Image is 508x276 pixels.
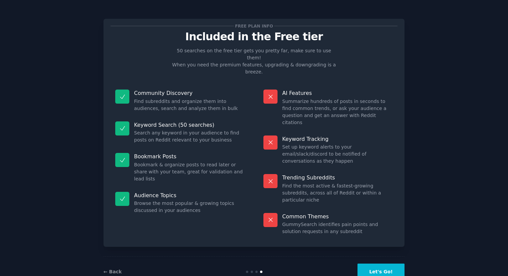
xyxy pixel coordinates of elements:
span: Free plan info [234,22,274,30]
p: Audience Topics [134,192,245,199]
dd: Find the most active & fastest-growing subreddits, across all of Reddit or within a particular niche [282,182,393,204]
p: Keyword Tracking [282,135,393,143]
dd: Find subreddits and organize them into audiences, search and analyze them in bulk [134,98,245,112]
p: Bookmark Posts [134,153,245,160]
p: Community Discovery [134,90,245,97]
dd: Summarize hundreds of posts in seconds to find common trends, or ask your audience a question and... [282,98,393,126]
dd: Bookmark & organize posts to read later or share with your team, great for validation and lead lists [134,161,245,182]
p: Included in the Free tier [111,31,397,43]
p: Common Themes [282,213,393,220]
p: AI Features [282,90,393,97]
dd: Search any keyword in your audience to find posts on Reddit relevant to your business [134,129,245,144]
a: ← Back [103,269,122,274]
p: Trending Subreddits [282,174,393,181]
p: Keyword Search (50 searches) [134,121,245,128]
dd: Set up keyword alerts to your email/slack/discord to be notified of conversations as they happen [282,144,393,165]
p: 50 searches on the free tier gets you pretty far, make sure to use them! When you need the premiu... [169,47,339,75]
dd: Browse the most popular & growing topics discussed in your audiences [134,200,245,214]
dd: GummySearch identifies pain points and solution requests in any subreddit [282,221,393,235]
